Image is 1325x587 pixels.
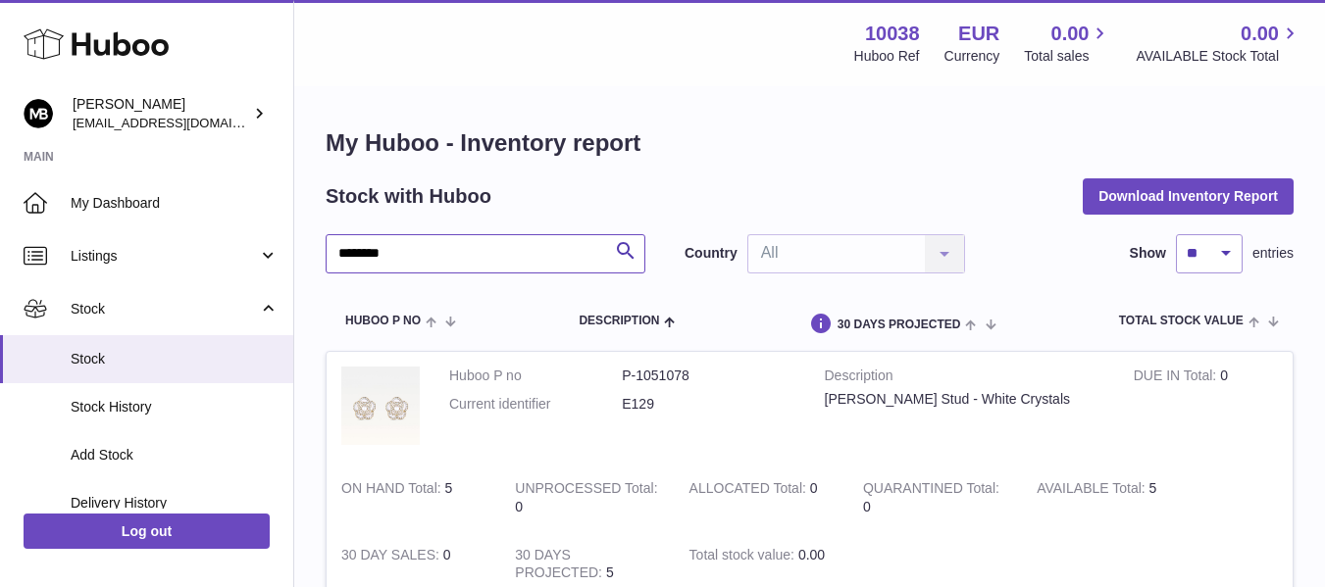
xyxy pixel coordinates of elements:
span: Add Stock [71,446,279,465]
strong: 30 DAY SALES [341,547,443,567]
span: Description [579,315,659,327]
a: 0.00 AVAILABLE Stock Total [1136,21,1301,66]
span: 0.00 [1241,21,1279,47]
strong: QUARANTINED Total [863,480,999,501]
span: My Dashboard [71,194,279,213]
span: Huboo P no [345,315,421,327]
div: [PERSON_NAME] Stud - White Crystals [825,390,1104,409]
dt: Huboo P no [449,367,622,385]
span: 30 DAYS PROJECTED [838,318,961,331]
span: Stock [71,300,258,318]
img: hi@margotbardot.com [24,99,53,128]
div: Huboo Ref [854,47,920,66]
strong: ALLOCATED Total [689,480,810,501]
strong: 30 DAYS PROJECTED [515,547,606,586]
td: 0 [1119,352,1293,465]
h2: Stock with Huboo [326,183,491,210]
span: entries [1252,244,1294,263]
strong: AVAILABLE Total [1037,480,1148,501]
span: Stock History [71,398,279,416]
span: [EMAIL_ADDRESS][DOMAIN_NAME] [73,115,288,130]
div: Currency [944,47,1000,66]
span: 0.00 [1051,21,1090,47]
strong: Description [825,367,1104,390]
h1: My Huboo - Inventory report [326,127,1294,159]
img: product image [341,367,420,445]
td: 5 [1022,465,1196,531]
dd: E129 [622,395,794,414]
span: Delivery History [71,494,279,513]
strong: Total stock value [689,547,798,567]
a: 0.00 Total sales [1024,21,1111,66]
dt: Current identifier [449,395,622,414]
span: 0 [863,499,871,514]
strong: ON HAND Total [341,480,445,501]
dd: P-1051078 [622,367,794,385]
td: 0 [675,465,848,531]
td: 0 [500,465,674,531]
strong: DUE IN Total [1134,367,1220,388]
span: Total stock value [1119,315,1244,327]
span: Stock [71,350,279,368]
span: Total sales [1024,47,1111,66]
strong: EUR [958,21,999,47]
button: Download Inventory Report [1083,178,1294,214]
span: 0.00 [798,547,825,563]
td: 5 [327,465,500,531]
div: [PERSON_NAME] [73,95,249,132]
label: Show [1130,244,1166,263]
label: Country [685,244,738,263]
span: Listings [71,247,258,266]
a: Log out [24,514,270,549]
strong: 10038 [865,21,920,47]
span: AVAILABLE Stock Total [1136,47,1301,66]
strong: UNPROCESSED Total [515,480,657,501]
